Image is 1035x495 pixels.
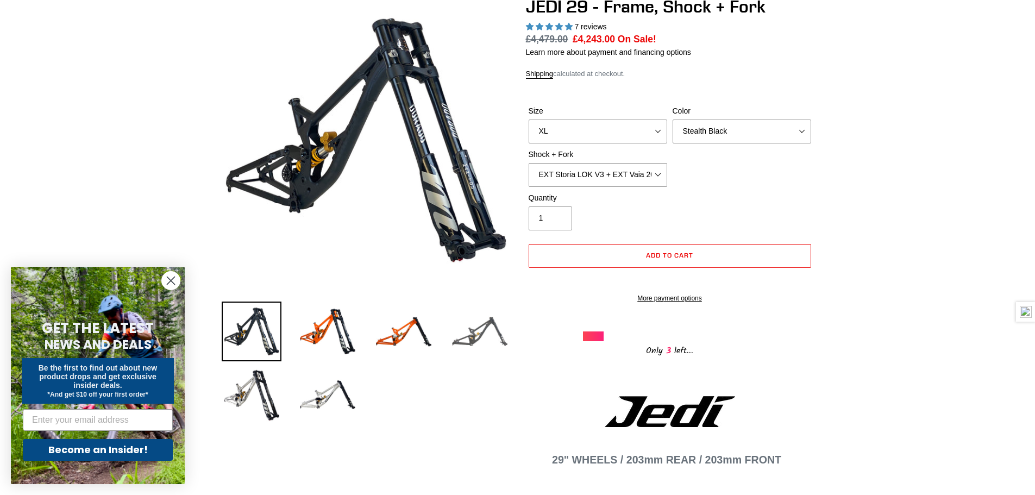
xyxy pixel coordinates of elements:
div: calculated at checkout. [526,68,814,79]
span: £4,243.00 [573,34,615,45]
span: Be the first to find out about new product drops and get exclusive insider deals. [39,364,158,390]
label: Shock + Fork [529,149,667,160]
input: Enter your email address [23,409,173,431]
button: Become an Insider! [23,439,173,461]
img: Load image into Gallery viewer, JEDI 29 - Frame, Shock + Fork [222,302,281,361]
a: Shipping [526,70,554,79]
label: Quantity [529,192,667,204]
img: Load image into Gallery viewer, JEDI 29 - Frame, Shock + Fork [450,302,510,361]
span: *And get $10 off your first order* [47,391,148,398]
span: 7 reviews [574,22,606,31]
label: Color [673,105,811,117]
img: Load image into Gallery viewer, JEDI 29 - Frame, Shock + Fork [298,365,357,424]
span: 5.00 stars [526,22,575,31]
img: Load image into Gallery viewer, JEDI 29 - Frame, Shock + Fork [374,302,434,361]
div: Only left... [583,341,757,358]
button: Add to cart [529,244,811,268]
span: 29" WHEELS / 203mm REAR / 203mm FRONT [552,454,781,466]
s: £4,479.00 [526,34,568,45]
a: Learn more about payment and financing options [526,48,691,57]
img: Load image into Gallery viewer, JEDI 29 - Frame, Shock + Fork [298,302,357,361]
a: More payment options [529,293,811,303]
img: Load image into Gallery viewer, JEDI 29 - Frame, Shock + Fork [222,365,281,424]
label: Size [529,105,667,117]
span: NEWS AND DEALS [45,336,152,353]
span: Add to cart [646,251,693,259]
span: GET THE LATEST [42,318,154,338]
button: Close dialog [161,271,180,290]
span: On Sale! [618,32,656,46]
span: 3 [663,344,674,358]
